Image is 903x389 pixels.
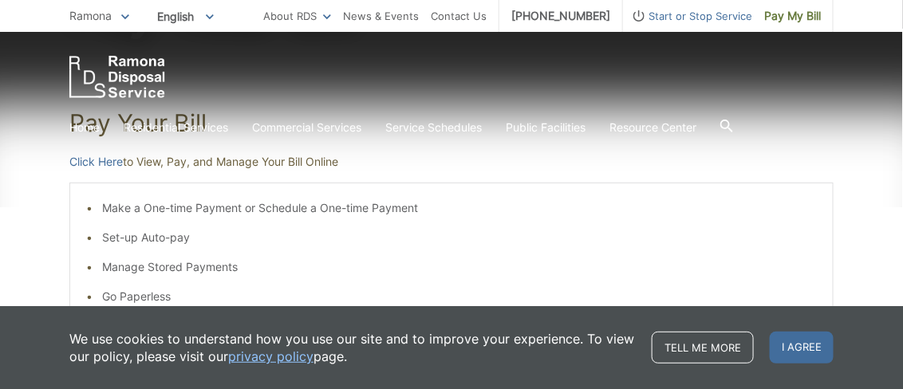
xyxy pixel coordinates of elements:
[652,332,754,363] a: Tell me more
[145,3,226,29] span: English
[343,7,419,25] a: News & Events
[102,288,817,305] li: Go Paperless
[102,258,817,276] li: Manage Stored Payments
[69,119,100,136] a: Home
[228,348,313,365] a: privacy policy
[770,332,834,363] span: I agree
[69,330,636,365] p: We use cookies to understand how you use our site and to improve your experience. To view our pol...
[69,153,123,171] a: Click Here
[506,119,586,136] a: Public Facilities
[385,119,482,136] a: Service Schedules
[263,7,331,25] a: About RDS
[69,153,834,171] p: to View, Pay, and Manage Your Bill Online
[764,7,821,25] span: Pay My Bill
[431,7,487,25] a: Contact Us
[69,56,165,98] a: EDCD logo. Return to the homepage.
[69,9,112,22] span: Ramona
[102,229,817,246] li: Set-up Auto-pay
[102,199,817,217] li: Make a One-time Payment or Schedule a One-time Payment
[124,119,228,136] a: Residential Services
[252,119,361,136] a: Commercial Services
[609,119,696,136] a: Resource Center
